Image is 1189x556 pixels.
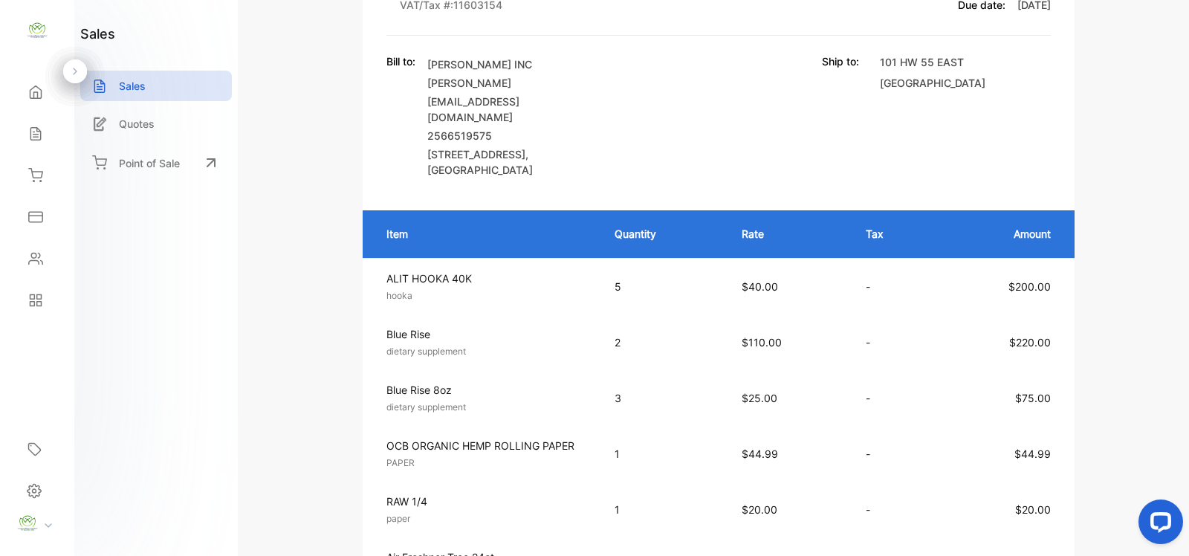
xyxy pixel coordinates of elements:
[615,334,712,350] p: 2
[615,390,712,406] p: 3
[386,226,585,242] p: Item
[386,382,588,398] p: Blue Rise 8oz
[427,94,598,125] p: [EMAIL_ADDRESS][DOMAIN_NAME]
[386,456,588,470] p: PAPER
[1127,494,1189,556] iframe: LiveChat chat widget
[1015,503,1051,516] span: $20.00
[119,116,155,132] p: Quotes
[80,109,232,139] a: Quotes
[866,334,921,350] p: -
[386,289,588,303] p: hooka
[866,390,921,406] p: -
[742,447,778,460] span: $44.99
[26,19,48,42] img: logo
[880,56,985,89] span: 101 HW 55 EAST [GEOGRAPHIC_DATA]
[822,54,859,69] p: Ship to:
[950,226,1051,242] p: Amount
[1015,392,1051,404] span: $75.00
[119,78,146,94] p: Sales
[386,512,588,526] p: paper
[80,146,232,179] a: Point of Sale
[427,148,525,161] span: [STREET_ADDRESS]
[742,336,782,349] span: $110.00
[119,155,180,171] p: Point of Sale
[1008,280,1051,293] span: $200.00
[427,128,598,143] p: 2566519575
[427,75,598,91] p: [PERSON_NAME]
[427,56,598,72] p: [PERSON_NAME] INC
[615,502,712,517] p: 1
[742,280,778,293] span: $40.00
[386,438,588,453] p: OCB ORGANIC HEMP ROLLING PAPER
[615,279,712,294] p: 5
[615,226,712,242] p: Quantity
[80,71,232,101] a: Sales
[16,512,39,534] img: profile
[386,345,588,358] p: dietary supplement
[866,226,921,242] p: Tax
[742,503,777,516] span: $20.00
[866,446,921,462] p: -
[386,401,588,414] p: dietary supplement
[742,392,777,404] span: $25.00
[1009,336,1051,349] span: $220.00
[615,446,712,462] p: 1
[386,54,415,69] p: Bill to:
[1014,447,1051,460] span: $44.99
[386,271,588,286] p: ALIT HOOKA 40K
[80,24,115,44] h1: sales
[386,494,588,509] p: RAW 1/4
[742,226,836,242] p: Rate
[866,279,921,294] p: -
[866,502,921,517] p: -
[386,326,588,342] p: Blue Rise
